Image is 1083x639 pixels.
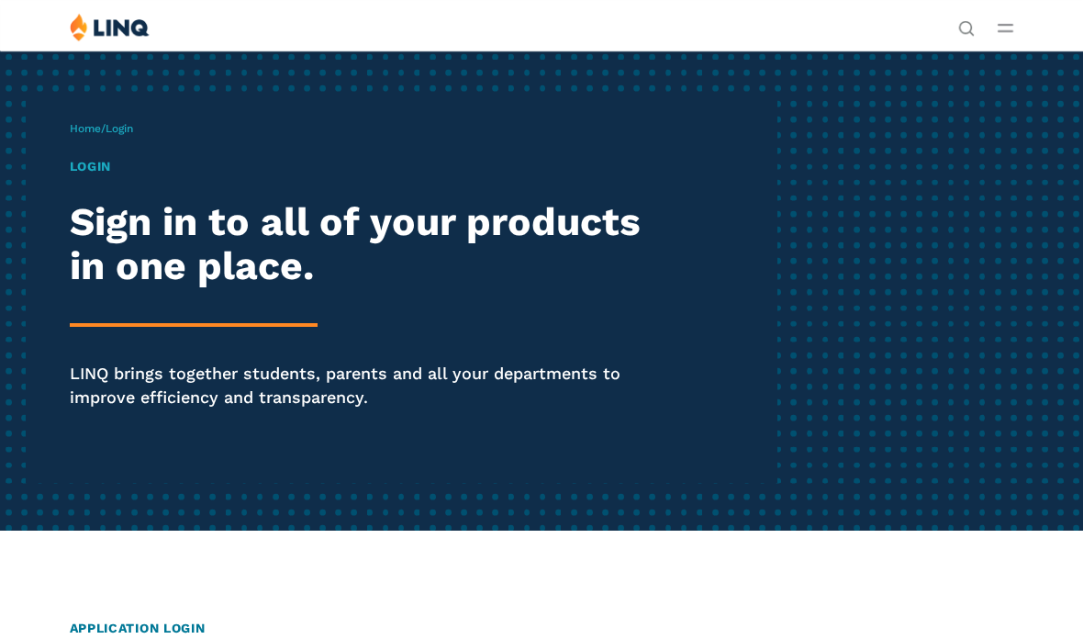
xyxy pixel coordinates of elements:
p: LINQ brings together students, parents and all your departments to improve efficiency and transpa... [70,362,664,409]
button: Open Main Menu [998,17,1013,38]
nav: Utility Navigation [958,13,975,35]
a: Home [70,122,101,135]
button: Open Search Bar [958,18,975,35]
span: / [70,122,133,135]
h1: Login [70,157,664,176]
h2: Sign in to all of your products in one place. [70,199,664,289]
h2: Application Login [70,619,1014,638]
span: Login [106,122,133,135]
img: LINQ | K‑12 Software [70,13,150,41]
